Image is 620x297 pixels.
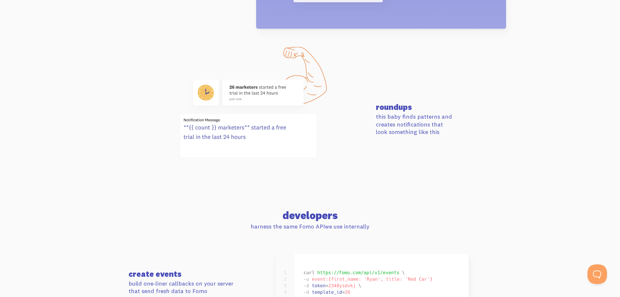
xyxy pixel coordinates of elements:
[129,280,244,295] p: build one-liner callbacks on your server that send fresh data to Fomo
[376,103,492,111] h3: roundups
[129,270,244,278] h3: create events
[587,264,607,284] iframe: Help Scout Beacon - Open
[129,210,492,221] h2: developers
[376,113,492,136] p: this baby finds patterns and creates notifications that look something like this
[129,223,492,230] p: harness the same Fomo API we use internally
